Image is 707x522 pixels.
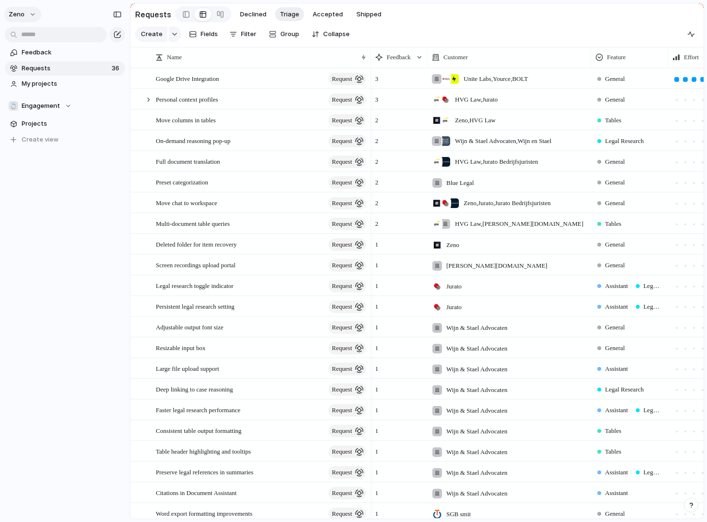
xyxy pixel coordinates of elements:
span: Effort [684,52,699,62]
span: 1 [371,276,382,291]
button: Create view [5,132,125,147]
span: Wijn & Stael Advocaten [446,489,507,498]
span: request [332,134,352,148]
span: General [605,74,625,84]
span: 1 [371,483,382,498]
button: request [328,218,366,230]
span: Requests [22,64,109,73]
span: Preset categorization [156,176,208,187]
span: Legal research toggle indicator [156,280,233,291]
span: Citations in Document Assistant [156,487,237,498]
span: Legal Research [644,281,662,291]
button: Declined [235,7,271,22]
span: Tables [605,447,621,457]
span: On-demand reasoning pop-up [156,135,230,146]
button: request [328,425,366,437]
span: 1 [371,421,382,436]
span: 2 [371,214,382,229]
span: request [332,300,352,313]
span: Triage [280,10,299,19]
button: Create [135,26,167,42]
span: request [332,424,352,438]
span: 1 [371,338,382,353]
span: Assistant [605,488,628,498]
button: request [328,259,366,272]
span: Move chat to workspace [156,197,217,208]
span: Tables [605,116,621,125]
button: request [328,135,366,147]
span: Wijn & Stael Advocaten [446,406,507,416]
button: request [328,93,366,106]
span: request [332,176,352,189]
span: Full document translation [156,156,220,167]
span: Accepted [313,10,343,19]
span: Table header highlighting and tooltips [156,445,251,457]
span: Tables [605,426,621,436]
span: Google Drive Integration [156,73,219,84]
span: Feedback [22,48,122,57]
span: 1 [371,504,382,519]
span: Assistant [605,302,628,312]
button: Triage [275,7,304,22]
button: request [328,300,366,313]
span: General [605,261,625,270]
span: 1 [371,317,382,332]
button: request [328,342,366,354]
span: Assistant [605,364,628,374]
button: request [328,404,366,417]
a: Requests36 [5,61,125,76]
button: Collapse [308,26,353,42]
span: request [332,72,352,86]
span: Wijn & Stael Advocaten [446,344,507,353]
button: request [328,383,366,396]
span: request [332,507,352,521]
button: request [328,445,366,458]
span: Wijn & Stael Advocaten [446,427,507,436]
span: 3 [371,69,382,84]
span: Zeno [446,240,459,250]
span: General [605,198,625,208]
span: 1 [371,297,382,312]
span: Legal Research [605,385,644,394]
button: request [328,73,366,85]
span: Group [280,29,299,39]
button: request [328,363,366,375]
span: [PERSON_NAME][DOMAIN_NAME] [446,261,547,271]
span: 1 [371,462,382,477]
span: request [332,196,352,210]
span: Zeno [9,10,25,19]
span: Wijn & Stael Advocaten [446,385,507,395]
div: 💍 [9,101,18,111]
span: request [332,155,352,169]
span: Create [141,29,163,39]
span: Wijn & Stael Advocaten [446,468,507,478]
button: request [328,321,366,334]
span: request [332,279,352,293]
span: 1 [371,235,382,249]
button: Accepted [308,7,348,22]
a: Feedback [5,45,125,60]
span: Assistant [605,281,628,291]
span: request [332,93,352,106]
span: Faster legal research performance [156,404,240,415]
span: Wijn & Stael Advocaten [446,365,507,374]
span: Wijn & Stael Advocaten [446,323,507,333]
span: 2 [371,110,382,125]
button: request [328,197,366,209]
button: request [328,466,366,479]
button: 💍Engagement [5,99,125,113]
button: Zeno [4,7,41,22]
span: Adjustable output font size [156,321,223,332]
span: HVG Law , Jurato Bedrijfsjuristen [455,157,538,167]
button: Shipped [352,7,386,22]
span: Deep linking to case reasoning [156,383,233,394]
span: HVG Law , Jurato [455,95,498,104]
span: Shipped [356,10,381,19]
span: Name [167,52,182,62]
span: Filter [241,29,256,39]
span: SGB smit [446,509,471,519]
span: Legal Research [644,302,662,312]
span: General [605,178,625,187]
span: request [332,217,352,231]
span: 2 [371,152,382,167]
